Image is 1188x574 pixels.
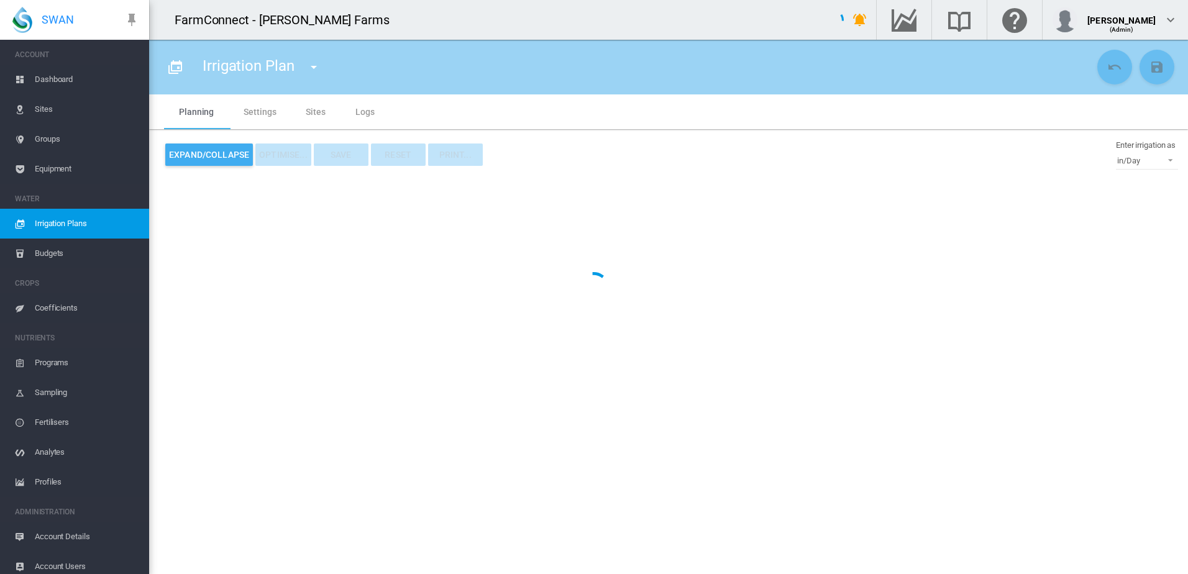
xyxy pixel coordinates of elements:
md-icon: icon-content-save [1149,60,1164,75]
span: CROPS [15,273,139,293]
md-icon: icon-calendar-multiple [168,60,183,75]
span: Programs [35,348,139,378]
span: ACCOUNT [15,45,139,65]
span: Irrigation Plans [35,209,139,239]
md-icon: icon-menu-down [306,60,321,75]
span: Fertilisers [35,408,139,437]
button: Click to go to full list of plans [163,55,188,80]
span: WATER [15,189,139,209]
md-icon: icon-chevron-down [1163,12,1178,27]
span: Dashboard [35,65,139,94]
md-icon: Click here for help [1000,12,1030,27]
span: Analytes [35,437,139,467]
button: icon-menu-down [301,55,326,80]
span: SWAN [42,12,74,27]
span: Groups [35,124,139,154]
button: icon-bell-ring [848,7,872,32]
md-icon: Search the knowledge base [944,12,974,27]
span: ADMINISTRATION [15,502,139,522]
md-icon: icon-bell-ring [852,12,867,27]
span: Profiles [35,467,139,497]
span: Coefficients [35,293,139,323]
img: profile.jpg [1053,7,1077,32]
span: NUTRIENTS [15,328,139,348]
div: FarmConnect - [PERSON_NAME] Farms [175,11,401,29]
button: Save Changes [1140,50,1174,84]
md-icon: icon-pin [124,12,139,27]
button: Cancel Changes [1097,50,1132,84]
span: Sampling [35,378,139,408]
span: Sites [35,94,139,124]
md-icon: Go to the Data Hub [889,12,919,27]
span: (Admin) [1110,26,1134,33]
span: Account Details [35,522,139,552]
div: Irrigation Plan [191,50,341,84]
img: SWAN-Landscape-Logo-Colour-drop.png [12,7,32,33]
md-icon: icon-undo [1107,60,1122,75]
span: Budgets [35,239,139,268]
span: Equipment [35,154,139,184]
div: [PERSON_NAME] [1087,9,1156,22]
